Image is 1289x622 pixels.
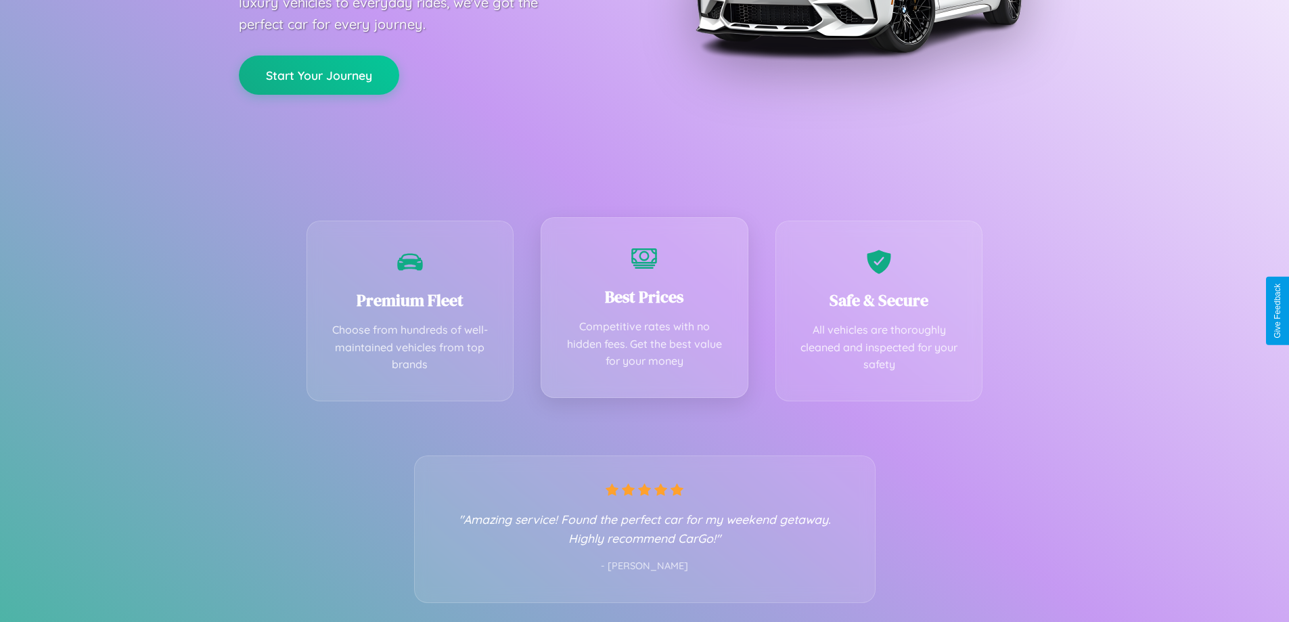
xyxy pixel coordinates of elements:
button: Start Your Journey [239,55,399,95]
h3: Best Prices [562,286,727,308]
p: Competitive rates with no hidden fees. Get the best value for your money [562,318,727,370]
p: "Amazing service! Found the perfect car for my weekend getaway. Highly recommend CarGo!" [442,510,848,548]
h3: Premium Fleet [327,289,493,311]
p: - [PERSON_NAME] [442,558,848,575]
h3: Safe & Secure [796,289,962,311]
p: Choose from hundreds of well-maintained vehicles from top brands [327,321,493,374]
p: All vehicles are thoroughly cleaned and inspected for your safety [796,321,962,374]
div: Give Feedback [1273,284,1282,338]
